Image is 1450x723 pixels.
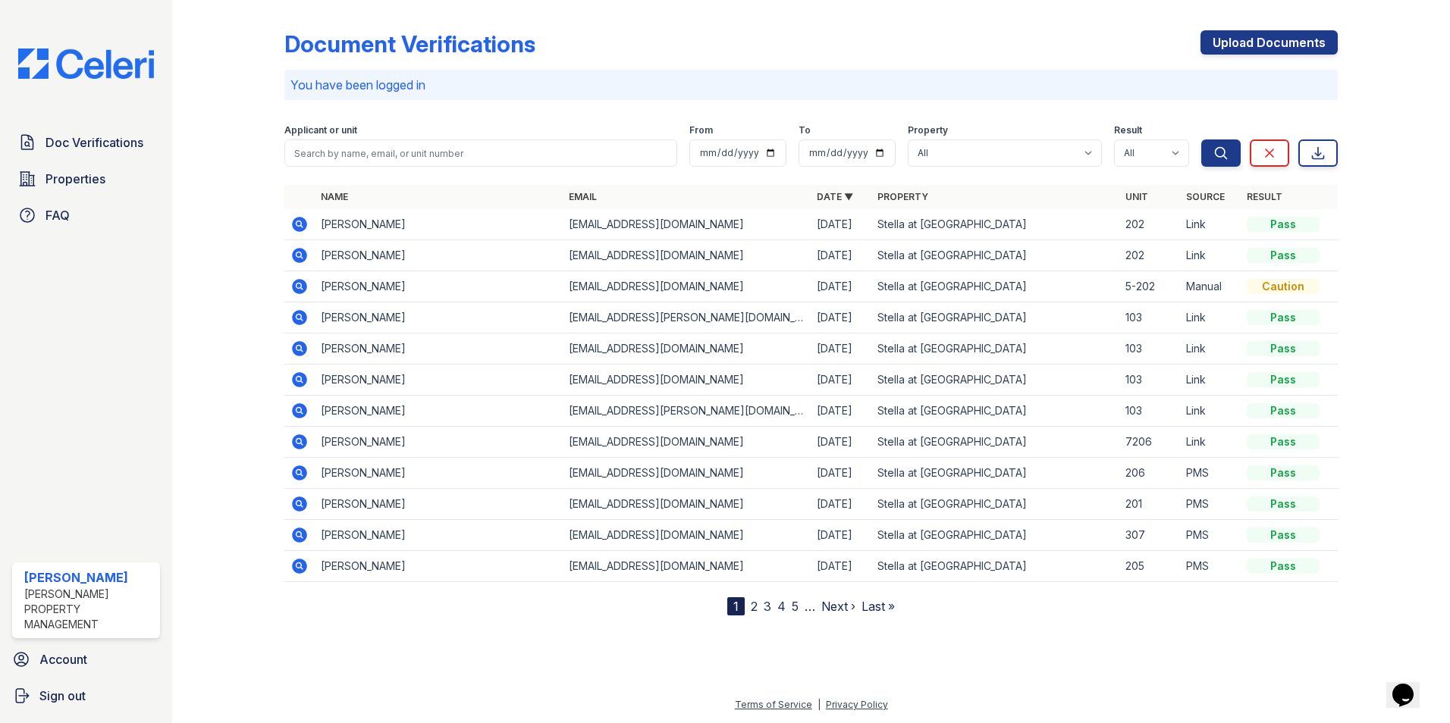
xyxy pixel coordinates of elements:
a: Privacy Policy [826,699,888,710]
div: Document Verifications [284,30,535,58]
td: [DATE] [811,271,871,302]
td: [DATE] [811,396,871,427]
a: 3 [764,599,771,614]
input: Search by name, email, or unit number [284,139,677,167]
a: Source [1186,191,1225,202]
td: 103 [1119,365,1180,396]
span: Sign out [39,687,86,705]
td: Link [1180,365,1241,396]
td: [PERSON_NAME] [315,333,563,365]
td: PMS [1180,520,1241,551]
div: Pass [1247,341,1320,356]
td: [EMAIL_ADDRESS][DOMAIN_NAME] [563,551,811,582]
td: Link [1180,427,1241,458]
td: [EMAIL_ADDRESS][DOMAIN_NAME] [563,271,811,302]
div: Pass [1247,465,1320,480]
div: Pass [1247,496,1320,512]
td: [DATE] [811,333,871,365]
td: Link [1180,209,1241,240]
a: 4 [777,599,786,614]
td: [PERSON_NAME] [315,427,563,458]
a: Terms of Service [735,699,812,710]
td: Link [1180,302,1241,333]
td: [PERSON_NAME] [315,271,563,302]
td: [EMAIL_ADDRESS][DOMAIN_NAME] [563,209,811,240]
td: 5-202 [1119,271,1180,302]
td: Stella at [GEOGRAPHIC_DATA] [871,240,1119,271]
td: [DATE] [811,427,871,458]
iframe: chat widget [1386,662,1435,708]
td: Stella at [GEOGRAPHIC_DATA] [871,427,1119,458]
td: [PERSON_NAME] [315,209,563,240]
td: [EMAIL_ADDRESS][DOMAIN_NAME] [563,520,811,551]
td: Link [1180,240,1241,271]
a: Name [321,191,348,202]
td: Stella at [GEOGRAPHIC_DATA] [871,396,1119,427]
td: 202 [1119,240,1180,271]
td: [PERSON_NAME] [315,240,563,271]
td: [DATE] [811,551,871,582]
td: [DATE] [811,209,871,240]
td: [EMAIL_ADDRESS][DOMAIN_NAME] [563,333,811,365]
label: To [799,124,811,136]
td: [EMAIL_ADDRESS][PERSON_NAME][DOMAIN_NAME] [563,396,811,427]
a: 5 [792,599,799,614]
div: Pass [1247,217,1320,232]
td: Stella at [GEOGRAPHIC_DATA] [871,209,1119,240]
td: 205 [1119,551,1180,582]
td: [PERSON_NAME] [315,302,563,333]
td: 7206 [1119,427,1180,458]
span: FAQ [46,206,70,224]
td: Stella at [GEOGRAPHIC_DATA] [871,271,1119,302]
td: Manual [1180,271,1241,302]
a: Last » [862,599,895,614]
a: Doc Verifications [12,127,160,158]
td: Stella at [GEOGRAPHIC_DATA] [871,302,1119,333]
td: 202 [1119,209,1180,240]
div: Pass [1247,559,1320,574]
td: [EMAIL_ADDRESS][DOMAIN_NAME] [563,240,811,271]
td: Link [1180,396,1241,427]
a: Sign out [6,681,166,711]
a: Result [1247,191,1282,202]
td: [DATE] [811,520,871,551]
label: Applicant or unit [284,124,357,136]
td: 103 [1119,302,1180,333]
td: [EMAIL_ADDRESS][PERSON_NAME][DOMAIN_NAME] [563,302,811,333]
td: PMS [1180,458,1241,489]
div: Pass [1247,527,1320,543]
td: [PERSON_NAME] [315,396,563,427]
td: PMS [1180,489,1241,520]
td: PMS [1180,551,1241,582]
td: Stella at [GEOGRAPHIC_DATA] [871,333,1119,365]
p: You have been logged in [290,76,1332,94]
td: [PERSON_NAME] [315,551,563,582]
td: [PERSON_NAME] [315,458,563,489]
td: [PERSON_NAME] [315,365,563,396]
td: [DATE] [811,489,871,520]
a: Account [6,644,166,674]
td: 201 [1119,489,1180,520]
td: 206 [1119,458,1180,489]
div: Pass [1247,248,1320,263]
td: Stella at [GEOGRAPHIC_DATA] [871,365,1119,396]
td: [EMAIL_ADDRESS][DOMAIN_NAME] [563,427,811,458]
td: 103 [1119,396,1180,427]
td: Stella at [GEOGRAPHIC_DATA] [871,458,1119,489]
td: 307 [1119,520,1180,551]
div: Caution [1247,279,1320,294]
div: Pass [1247,434,1320,449]
div: [PERSON_NAME] Property Management [24,587,154,632]
div: Pass [1247,310,1320,325]
div: Pass [1247,403,1320,418]
div: | [818,699,821,710]
span: Account [39,650,87,668]
td: Stella at [GEOGRAPHIC_DATA] [871,520,1119,551]
a: Email [569,191,597,202]
div: 1 [727,597,745,615]
div: Pass [1247,372,1320,387]
td: 103 [1119,333,1180,365]
label: Result [1114,124,1142,136]
td: Stella at [GEOGRAPHIC_DATA] [871,489,1119,520]
img: CE_Logo_Blue-a8612792a0a2168367f1c8372b55b34899dd931a85d93a1a3d3e32e68fde9ad4.png [6,49,166,79]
